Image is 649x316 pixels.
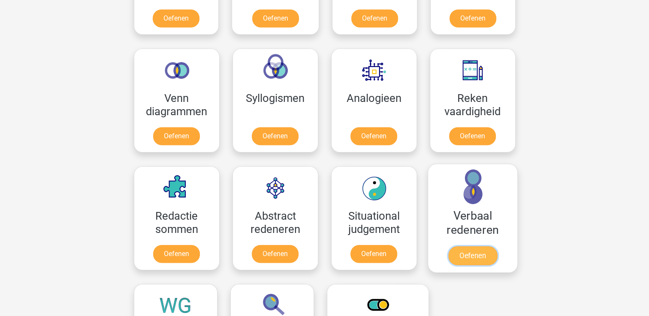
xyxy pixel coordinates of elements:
[449,127,496,145] a: Oefenen
[450,9,496,27] a: Oefenen
[350,245,397,263] a: Oefenen
[153,127,200,145] a: Oefenen
[252,245,299,263] a: Oefenen
[448,246,497,265] a: Oefenen
[153,245,200,263] a: Oefenen
[252,127,299,145] a: Oefenen
[350,127,397,145] a: Oefenen
[351,9,398,27] a: Oefenen
[153,9,199,27] a: Oefenen
[252,9,299,27] a: Oefenen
